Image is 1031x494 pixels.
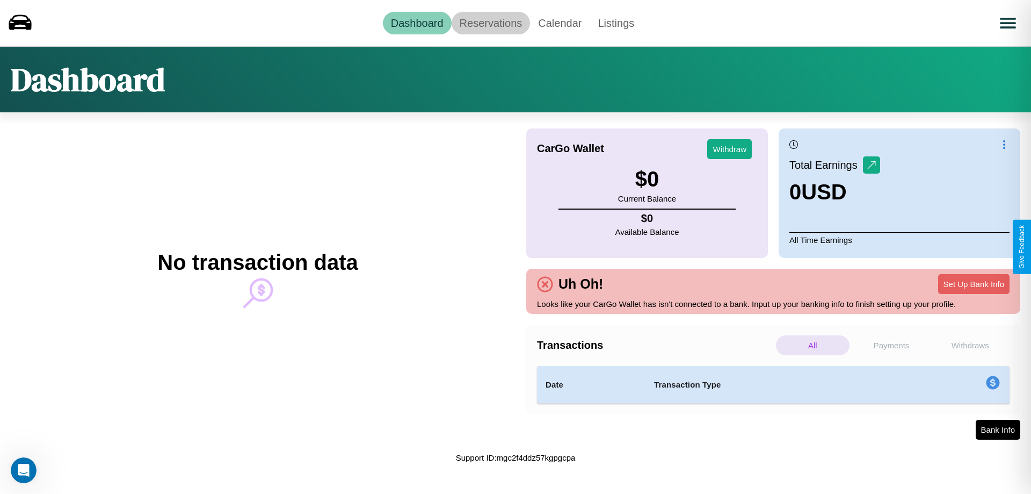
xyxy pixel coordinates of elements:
h4: $ 0 [615,212,679,225]
h4: CarGo Wallet [537,142,604,155]
p: Looks like your CarGo Wallet has isn't connected to a bank. Input up your banking info to finish ... [537,297,1010,311]
p: Current Balance [618,191,676,206]
p: Support ID: mgc2f4ddz57kgpgcpa [456,450,576,465]
p: Payments [855,335,928,355]
div: Give Feedback [1018,225,1026,269]
h1: Dashboard [11,58,165,102]
p: Total Earnings [789,155,863,175]
button: Bank Info [976,420,1020,440]
h4: Uh Oh! [553,276,608,292]
h4: Transactions [537,339,773,352]
a: Dashboard [383,12,452,34]
h4: Transaction Type [654,378,898,391]
h3: $ 0 [618,167,676,191]
p: Withdraws [933,335,1007,355]
a: Calendar [530,12,590,34]
p: All Time Earnings [789,232,1010,247]
h2: No transaction data [157,250,358,275]
p: Available Balance [615,225,679,239]
a: Reservations [452,12,531,34]
button: Open menu [993,8,1023,38]
h3: 0 USD [789,180,880,204]
button: Set Up Bank Info [938,274,1010,294]
a: Listings [590,12,642,34]
button: Withdraw [707,139,752,159]
table: simple table [537,366,1010,404]
iframe: Intercom live chat [11,457,37,483]
p: All [776,335,850,355]
h4: Date [546,378,637,391]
